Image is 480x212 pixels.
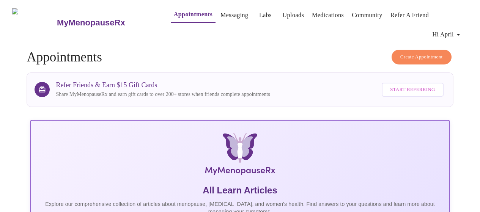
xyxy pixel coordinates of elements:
[280,8,307,23] button: Uploads
[56,91,270,98] p: Share MyMenopauseRx and earn gift cards to over 200+ stores when friends complete appointments
[390,10,429,20] a: Refer a Friend
[56,9,155,36] a: MyMenopauseRx
[387,8,432,23] button: Refer a Friend
[400,53,443,61] span: Create Appointment
[390,85,435,94] span: Start Referring
[382,83,443,97] button: Start Referring
[100,133,379,178] img: MyMenopauseRx Logo
[429,27,466,42] button: Hi April
[349,8,386,23] button: Community
[432,29,463,40] span: Hi April
[217,8,251,23] button: Messaging
[352,10,382,20] a: Community
[283,10,304,20] a: Uploads
[27,50,453,65] h4: Appointments
[392,50,452,64] button: Create Appointment
[174,9,212,20] a: Appointments
[220,10,248,20] a: Messaging
[56,81,270,89] h3: Refer Friends & Earn $15 Gift Cards
[253,8,278,23] button: Labs
[259,10,272,20] a: Labs
[380,79,445,101] a: Start Referring
[309,8,347,23] button: Medications
[12,8,56,37] img: MyMenopauseRx Logo
[312,10,344,20] a: Medications
[171,7,216,23] button: Appointments
[37,184,442,196] h5: All Learn Articles
[57,18,125,28] h3: MyMenopauseRx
